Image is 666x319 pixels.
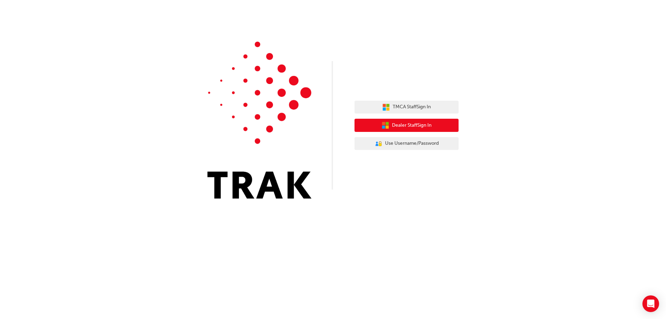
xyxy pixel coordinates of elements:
span: TMCA Staff Sign In [393,103,431,111]
img: Trak [207,42,311,199]
span: Use Username/Password [385,140,439,148]
button: TMCA StaffSign In [355,101,459,114]
button: Dealer StaffSign In [355,119,459,132]
div: Open Intercom Messenger [642,295,659,312]
span: Dealer Staff Sign In [392,121,432,129]
button: Use Username/Password [355,137,459,150]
